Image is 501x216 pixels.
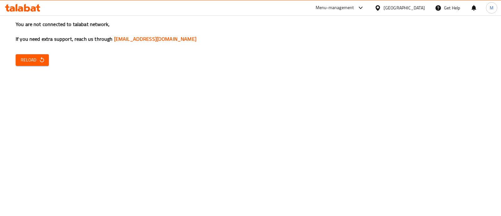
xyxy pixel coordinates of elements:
[316,4,354,12] div: Menu-management
[490,4,493,11] span: M
[16,54,49,66] button: Reload
[16,21,485,43] h3: You are not connected to talabat network, If you need extra support, reach us through
[114,34,196,44] a: [EMAIL_ADDRESS][DOMAIN_NAME]
[384,4,425,11] div: [GEOGRAPHIC_DATA]
[21,56,44,64] span: Reload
